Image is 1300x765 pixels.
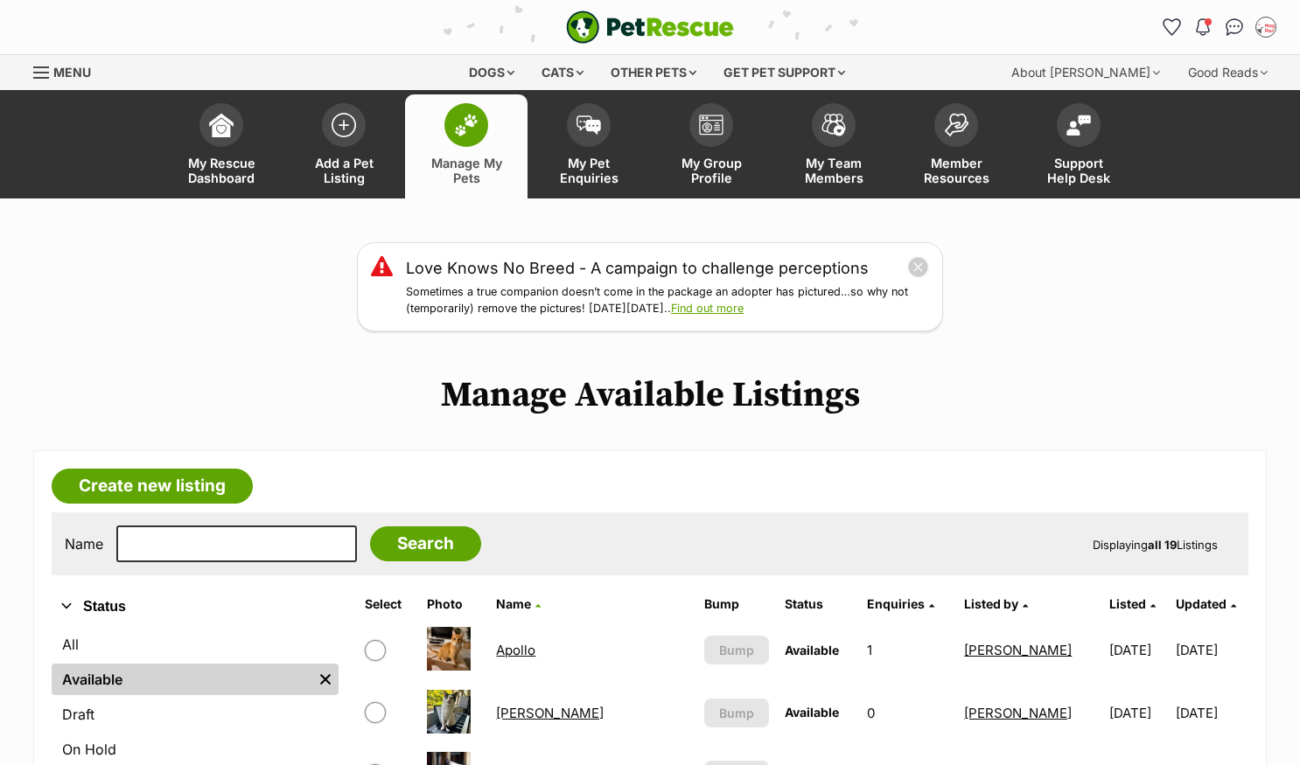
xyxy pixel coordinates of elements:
[867,596,934,611] a: Enquiries
[406,256,869,280] a: Love Knows No Breed - A campaign to challenge perceptions
[1176,596,1227,611] span: Updated
[1017,94,1140,198] a: Support Help Desk
[867,596,925,611] span: translation missing: en.admin.listings.index.attributes.enquiries
[650,94,772,198] a: My Group Profile
[860,620,956,680] td: 1
[52,734,339,765] a: On Hold
[312,664,339,695] a: Remove filter
[821,114,846,136] img: team-members-icon-5396bd8760b3fe7c0b43da4ab00e1e3bb1a5d9ba89233759b79545d2d3fc5d0d.svg
[52,699,339,730] a: Draft
[549,156,628,185] span: My Pet Enquiries
[332,113,356,137] img: add-pet-listing-icon-0afa8454b4691262ce3f59096e99ab1cd57d4a30225e0717b998d2c9b9846f56.svg
[1102,620,1173,680] td: [DATE]
[496,705,604,721] a: [PERSON_NAME]
[598,55,709,90] div: Other pets
[964,705,1072,721] a: [PERSON_NAME]
[52,664,312,695] a: Available
[785,705,839,720] span: Available
[964,642,1072,658] a: [PERSON_NAME]
[671,302,744,315] a: Find out more
[1109,596,1156,611] a: Listed
[496,642,535,658] a: Apollo
[33,55,103,87] a: Menu
[420,590,488,618] th: Photo
[697,590,776,618] th: Bump
[566,10,734,44] a: PetRescue
[65,536,103,552] label: Name
[704,636,769,664] button: Bump
[672,156,751,185] span: My Group Profile
[405,94,528,198] a: Manage My Pets
[794,156,873,185] span: My Team Members
[704,699,769,727] button: Bump
[52,629,339,660] a: All
[1093,538,1218,552] span: Displaying Listings
[182,156,261,185] span: My Rescue Dashboard
[711,55,857,90] div: Get pet support
[304,156,383,185] span: Add a Pet Listing
[1176,620,1247,680] td: [DATE]
[719,704,754,722] span: Bump
[860,683,956,743] td: 0
[52,595,339,618] button: Status
[528,94,650,198] a: My Pet Enquiries
[427,156,506,185] span: Manage My Pets
[1039,156,1118,185] span: Support Help Desk
[895,94,1017,198] a: Member Resources
[566,10,734,44] img: logo-e224e6f780fb5917bec1dbf3a21bbac754714ae5b6737aabdf751b685950b380.svg
[53,65,91,80] span: Menu
[964,596,1018,611] span: Listed by
[917,156,996,185] span: Member Resources
[1066,115,1091,136] img: help-desk-icon-fdf02630f3aa405de69fd3d07c3f3aa587a6932b1a1747fa1d2bba05be0121f9.svg
[907,256,929,278] button: close
[406,284,929,317] p: Sometimes a true companion doesn’t come in the package an adopter has pictured…so why not (tempor...
[944,113,968,136] img: member-resources-icon-8e73f808a243e03378d46382f2149f9095a855e16c252ad45f914b54edf8863c.svg
[370,526,481,561] input: Search
[1252,13,1280,41] button: My account
[1176,596,1236,611] a: Updated
[1226,18,1244,36] img: chat-41dd97257d64d25036548639549fe6c8038ab92f7586957e7f3b1b290dea8141.svg
[785,643,839,657] span: Available
[529,55,596,90] div: Cats
[999,55,1172,90] div: About [PERSON_NAME]
[778,590,858,618] th: Status
[1148,538,1177,552] strong: all 19
[1257,18,1275,36] img: Laura Chao profile pic
[454,114,479,136] img: manage-my-pets-icon-02211641906a0b7f246fdf0571729dbe1e7629f14944591b6c1af311fb30b64b.svg
[699,115,723,136] img: group-profile-icon-3fa3cf56718a62981997c0bc7e787c4b2cf8bcc04b72c1350f741eb67cf2f40e.svg
[209,113,234,137] img: dashboard-icon-eb2f2d2d3e046f16d808141f083e7271f6b2e854fb5c12c21221c1fb7104beca.svg
[358,590,417,618] th: Select
[1220,13,1248,41] a: Conversations
[1176,55,1280,90] div: Good Reads
[719,641,754,659] span: Bump
[1196,18,1210,36] img: notifications-46538b983faf8c2785f20acdc204bb7945ddae34d4c08c2a6579f10ce5e182be.svg
[964,596,1028,611] a: Listed by
[1157,13,1185,41] a: Favourites
[457,55,527,90] div: Dogs
[577,115,601,135] img: pet-enquiries-icon-7e3ad2cf08bfb03b45e93fb7055b45f3efa6380592205ae92323e6603595dc1f.svg
[1189,13,1217,41] button: Notifications
[496,596,531,611] span: Name
[1176,683,1247,743] td: [DATE]
[1157,13,1280,41] ul: Account quick links
[1109,596,1146,611] span: Listed
[52,469,253,504] a: Create new listing
[772,94,895,198] a: My Team Members
[1102,683,1173,743] td: [DATE]
[496,596,541,611] a: Name
[283,94,405,198] a: Add a Pet Listing
[160,94,283,198] a: My Rescue Dashboard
